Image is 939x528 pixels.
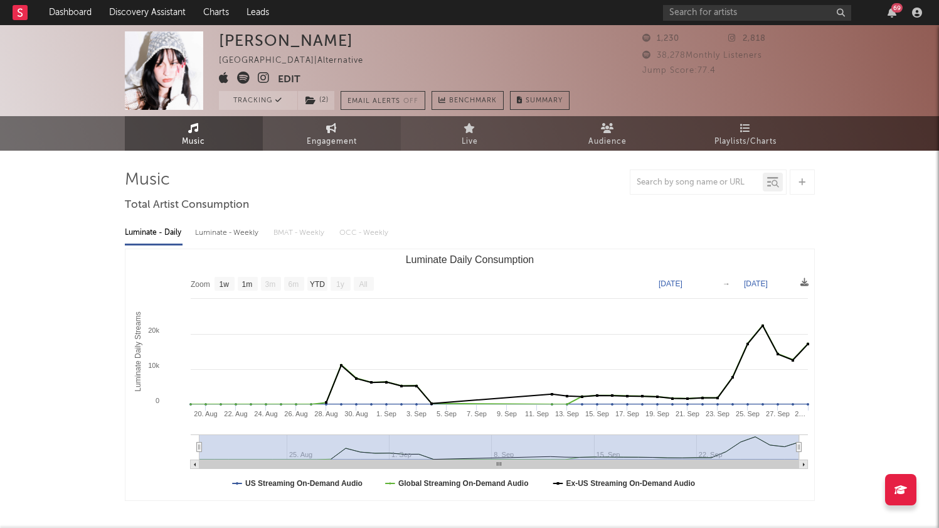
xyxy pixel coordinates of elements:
[403,98,418,105] em: Off
[462,134,478,149] span: Live
[344,410,368,418] text: 30. Aug
[125,198,249,213] span: Total Artist Consumption
[298,91,334,110] button: (2)
[432,91,504,110] a: Benchmark
[677,116,815,151] a: Playlists/Charts
[449,94,497,109] span: Benchmark
[642,35,679,43] span: 1,230
[467,410,487,418] text: 7. Sep
[888,8,896,18] button: 69
[398,479,528,488] text: Global Streaming On-Demand Audio
[284,410,307,418] text: 26. Aug
[265,280,275,289] text: 3m
[437,410,457,418] text: 5. Sep
[555,410,579,418] text: 13. Sep
[219,53,378,68] div: [GEOGRAPHIC_DATA] | Alternative
[406,410,427,418] text: 3. Sep
[630,178,763,188] input: Search by song name or URL
[525,410,549,418] text: 11. Sep
[219,91,297,110] button: Tracking
[309,280,324,289] text: YTD
[125,249,814,500] svg: Luminate Daily Consumption
[125,116,263,151] a: Music
[588,134,627,149] span: Audience
[195,222,261,244] div: Luminate - Weekly
[314,410,337,418] text: 28. Aug
[795,410,805,418] text: 2…
[194,410,217,418] text: 20. Aug
[497,410,517,418] text: 9. Sep
[539,116,677,151] a: Audience
[376,410,396,418] text: 1. Sep
[182,134,205,149] span: Music
[191,280,210,289] text: Zoom
[359,280,367,289] text: All
[219,280,229,289] text: 1w
[659,279,682,288] text: [DATE]
[728,35,766,43] span: 2,818
[526,97,563,104] span: Summary
[714,134,777,149] span: Playlists/Charts
[297,91,335,110] span: ( 2 )
[336,280,344,289] text: 1y
[133,311,142,391] text: Luminate Daily Streams
[566,479,695,488] text: Ex-US Streaming On-Demand Audio
[642,51,762,60] span: 38,278 Monthly Listeners
[585,410,609,418] text: 15. Sep
[148,326,159,334] text: 20k
[278,72,300,87] button: Edit
[744,279,768,288] text: [DATE]
[615,410,639,418] text: 17. Sep
[645,410,669,418] text: 19. Sep
[405,254,534,265] text: Luminate Daily Consumption
[155,397,159,404] text: 0
[245,479,363,488] text: US Streaming On-Demand Audio
[219,31,353,50] div: [PERSON_NAME]
[663,5,851,21] input: Search for artists
[224,410,247,418] text: 22. Aug
[723,279,730,288] text: →
[125,222,183,244] div: Luminate - Daily
[766,410,790,418] text: 27. Sep
[254,410,277,418] text: 24. Aug
[891,3,903,13] div: 69
[510,91,570,110] button: Summary
[307,134,357,149] span: Engagement
[676,410,699,418] text: 21. Sep
[288,280,299,289] text: 6m
[401,116,539,151] a: Live
[263,116,401,151] a: Engagement
[341,91,425,110] button: Email AlertsOff
[706,410,729,418] text: 23. Sep
[736,410,760,418] text: 25. Sep
[642,67,716,75] span: Jump Score: 77.4
[148,362,159,369] text: 10k
[241,280,252,289] text: 1m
